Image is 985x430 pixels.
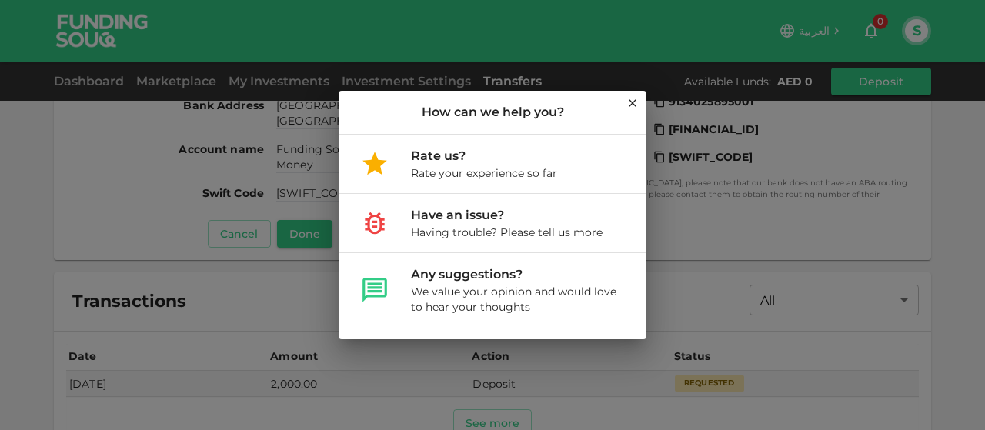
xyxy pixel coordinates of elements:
div: Have an issue? [411,206,603,225]
div: Any suggestions? [411,265,622,284]
div: Rate us? [411,147,557,165]
div: We value your opinion and would love to hear your thoughts [411,284,622,315]
div: How can we help you? [339,91,646,134]
div: Rate your experience so far [411,165,557,181]
div: Having trouble? Please tell us more [411,225,603,240]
